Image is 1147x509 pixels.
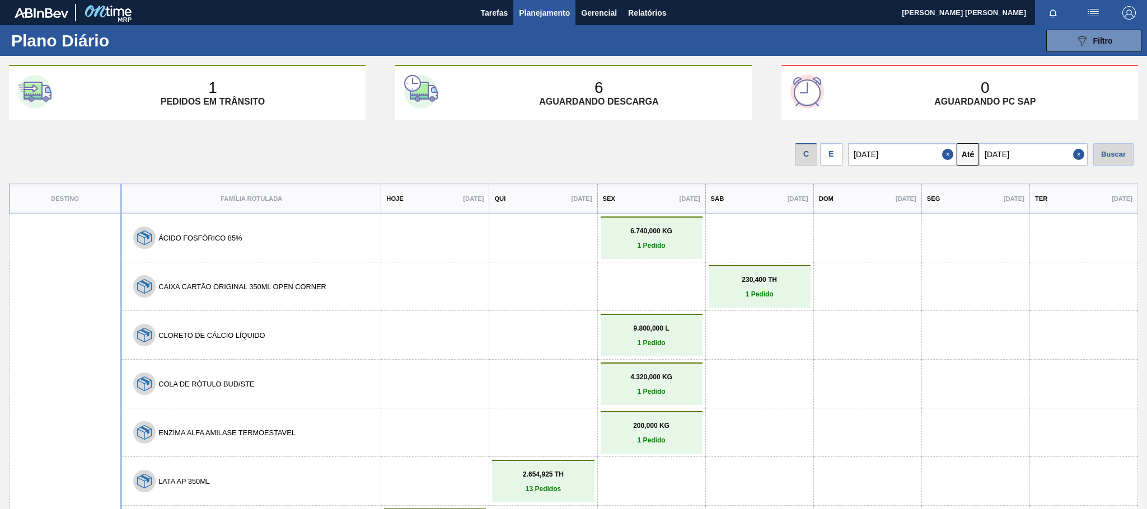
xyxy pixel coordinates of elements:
p: 1 Pedido [603,388,700,395]
a: 6.740,000 KG1 Pedido [603,227,700,249]
p: 6 [594,79,603,97]
th: Família Rotulada [121,184,381,214]
img: 7hKVVNeldsGH5KwE07rPnOGsQy+SHCf9ftlnweef0E1el2YcIeEt5yaNqj+jPq4oMsVpG1vCxiwYEd4SvddTlxqBvEWZPhf52... [137,230,152,245]
p: 230,400 TH [711,276,808,284]
button: CAIXA CARTÃO ORIGINAL 350ML OPEN CORNER [158,282,326,291]
input: dd/mm/yyyy [848,143,957,166]
p: [DATE] [463,195,484,202]
p: [DATE] [1112,195,1132,202]
a: 9.800,000 L1 Pedido [603,324,700,347]
p: Ter [1035,195,1047,202]
p: 6.740,000 KG [603,227,700,235]
p: Sex [603,195,615,202]
img: 7hKVVNeldsGH5KwE07rPnOGsQy+SHCf9ftlnweef0E1el2YcIeEt5yaNqj+jPq4oMsVpG1vCxiwYEd4SvddTlxqBvEWZPhf52... [137,328,152,342]
p: [DATE] [571,195,592,202]
img: Logout [1122,6,1136,20]
img: first-card-icon [18,75,52,109]
p: Aguardando descarga [539,97,658,107]
p: 2.654,925 TH [495,470,591,478]
p: 1 Pedido [603,242,700,249]
p: 9.800,000 L [603,324,700,332]
button: Até [957,143,979,166]
button: COLA DE RÓTULO BUD/STE [158,380,254,388]
img: second-card-icon [404,75,438,109]
p: Aguardando PC SAP [934,97,1036,107]
button: CLORETO DE CÁLCIO LÍQUIDO [158,331,265,340]
div: C [795,143,817,166]
button: LATA AP 350ML [158,477,210,486]
div: Buscar [1093,143,1134,166]
p: Sab [711,195,724,202]
p: Qui [494,195,505,202]
button: Close [942,143,957,166]
p: 13 Pedidos [495,485,591,493]
p: [DATE] [680,195,700,202]
span: Gerencial [581,6,617,20]
img: 7hKVVNeldsGH5KwE07rPnOGsQy+SHCf9ftlnweef0E1el2YcIeEt5yaNqj+jPq4oMsVpG1vCxiwYEd4SvddTlxqBvEWZPhf52... [137,474,152,488]
p: Pedidos em trânsito [161,97,265,107]
button: Close [1073,143,1088,166]
p: Seg [927,195,940,202]
img: third-card-icon [790,75,824,109]
img: 7hKVVNeldsGH5KwE07rPnOGsQy+SHCf9ftlnweef0E1el2YcIeEt5yaNqj+jPq4oMsVpG1vCxiwYEd4SvddTlxqBvEWZPhf52... [137,376,152,391]
p: Dom [819,195,834,202]
p: [DATE] [788,195,808,202]
img: 7hKVVNeldsGH5KwE07rPnOGsQy+SHCf9ftlnweef0E1el2YcIeEt5yaNqj+jPq4oMsVpG1vCxiwYEd4SvddTlxqBvEWZPhf52... [137,425,152,440]
p: Hoje [386,195,403,202]
p: 1 Pedido [603,339,700,347]
img: TNhmsLtSVTkK8tSr43FrP2fwEKptu5GPRR3wAAAABJRU5ErkJggg== [15,8,68,18]
img: userActions [1087,6,1100,20]
div: Visão data de Coleta [795,140,817,166]
p: 200,000 KG [603,422,700,430]
p: 4.320,000 KG [603,373,700,381]
div: Visão Data de Entrega [820,140,842,166]
p: [DATE] [896,195,916,202]
button: Notificações [1035,5,1071,21]
p: 1 [208,79,217,97]
p: 0 [981,79,990,97]
th: Destino [10,184,121,214]
a: 200,000 KG1 Pedido [603,422,700,444]
span: Planejamento [519,6,570,20]
span: Tarefas [480,6,508,20]
button: ENZIMA ALFA AMILASE TERMOESTAVEL [158,428,296,437]
span: Relatórios [628,6,666,20]
button: Filtro [1046,30,1141,52]
div: E [820,143,842,166]
input: dd/mm/yyyy [979,143,1088,166]
span: Filtro [1093,36,1113,45]
a: 2.654,925 TH13 Pedidos [495,470,591,493]
p: 1 Pedido [711,290,808,298]
p: [DATE] [1004,195,1024,202]
a: 4.320,000 KG1 Pedido [603,373,700,395]
button: ÁCIDO FOSFÓRICO 85% [158,234,242,242]
p: 1 Pedido [603,436,700,444]
img: 7hKVVNeldsGH5KwE07rPnOGsQy+SHCf9ftlnweef0E1el2YcIeEt5yaNqj+jPq4oMsVpG1vCxiwYEd4SvddTlxqBvEWZPhf52... [137,279,152,294]
a: 230,400 TH1 Pedido [711,276,808,298]
h1: Plano Diário [11,34,207,47]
